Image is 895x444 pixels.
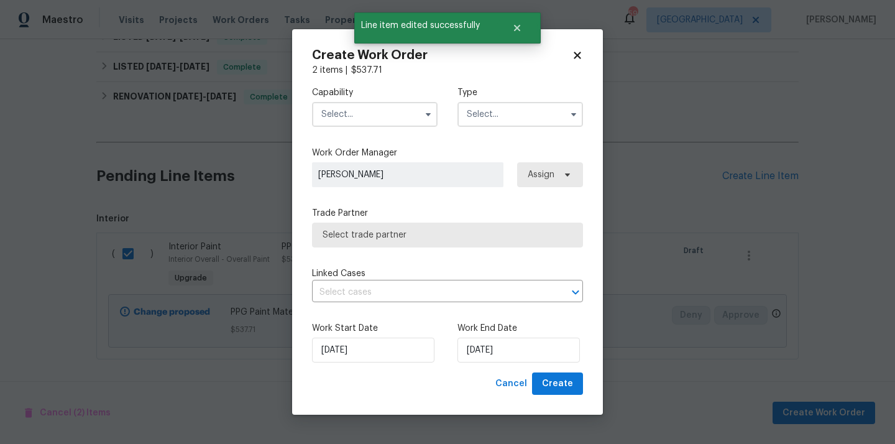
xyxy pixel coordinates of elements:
button: Close [497,16,538,40]
input: Select cases [312,283,548,302]
label: Work Order Manager [312,147,583,159]
h2: Create Work Order [312,49,572,62]
button: Show options [566,107,581,122]
button: Cancel [490,372,532,395]
label: Work Start Date [312,322,438,335]
button: Show options [421,107,436,122]
label: Type [457,86,583,99]
button: Create [532,372,583,395]
span: $ 537.71 [351,66,382,75]
div: 2 items | [312,64,583,76]
span: Line item edited successfully [354,12,497,39]
label: Capability [312,86,438,99]
input: Select... [457,102,583,127]
span: Assign [528,169,554,181]
input: Select... [312,102,438,127]
input: M/D/YYYY [457,338,580,363]
span: Cancel [495,376,527,392]
span: Linked Cases [312,267,365,280]
span: Create [542,376,573,392]
label: Trade Partner [312,207,583,220]
span: Select trade partner [323,229,572,241]
input: M/D/YYYY [312,338,434,363]
label: Work End Date [457,322,583,335]
button: Open [567,284,584,301]
span: [PERSON_NAME] [318,169,497,181]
